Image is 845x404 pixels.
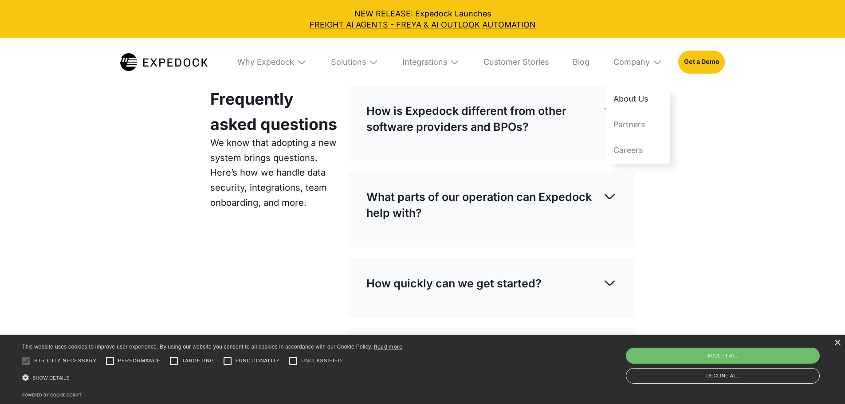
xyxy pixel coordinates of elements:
[678,51,725,74] a: Get a Demo
[323,38,386,86] div: Solutions
[605,112,670,137] a: Partners
[697,308,845,404] iframe: Chat Widget
[605,137,670,163] a: Careers
[237,57,294,67] div: Why Expedock
[394,38,468,86] div: Integrations
[301,357,342,365] span: Unclassified
[229,38,314,86] div: Why Expedock
[374,343,403,350] a: Read more
[626,368,820,384] div: Decline all
[565,38,597,86] a: Blog
[22,371,403,385] div: Show details
[22,344,372,350] span: This website uses cookies to improve user experience. By using our website you consent to all coo...
[8,8,837,30] div: NEW RELEASE: Expedock Launches
[331,57,366,67] div: Solutions
[182,357,214,365] span: Targeting
[366,276,542,292] p: How quickly can we get started?
[402,57,447,67] div: Integrations
[210,89,337,133] strong: Frequently asked questions
[476,38,557,86] a: Customer Stories
[605,38,670,86] div: Company
[626,348,820,364] div: Accept all
[22,392,82,397] a: Powered by cookie-script
[8,19,837,30] a: FREIGHT AI AGENTS - FREYA & AI OUTLOOK AUTOMATION
[210,135,338,210] p: We know that adopting a new system brings questions. Here’s how we handle data security, integrat...
[613,57,650,67] div: Company
[366,103,603,135] p: How is Expedock different from other software providers and BPOs?
[34,357,97,365] span: Strictly necessary
[605,86,670,164] nav: Company
[366,189,603,221] p: What parts of our operation can Expedock help with?
[605,86,670,112] a: About Us
[118,357,161,365] span: Performance
[236,357,280,365] span: Functionality
[32,375,70,380] span: Show details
